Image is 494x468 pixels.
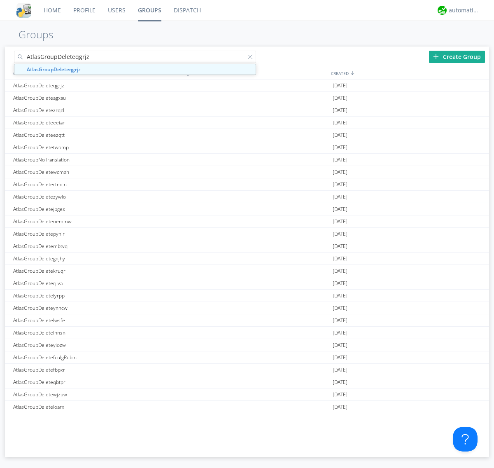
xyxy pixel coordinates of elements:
a: AtlasGroupDeletefculgRubin[DATE] [5,351,489,364]
a: AtlasGroupDeletekruqr[DATE] [5,265,489,277]
span: [DATE] [333,277,347,290]
span: [DATE] [333,104,347,117]
a: AtlasGroupDeleteyiozw[DATE] [5,339,489,351]
span: [DATE] [333,141,347,154]
a: AtlasGroupDeleteloarx[DATE] [5,401,489,413]
span: [DATE] [333,364,347,376]
span: [DATE] [333,401,347,413]
span: [DATE] [333,80,347,92]
a: AtlasGroupDeletembtvq[DATE] [5,240,489,253]
img: d2d01cd9b4174d08988066c6d424eccd [438,6,447,15]
div: AtlasGroupDeleteqgrjz [11,80,170,91]
a: AtlasGroupDeletenemmw[DATE] [5,215,489,228]
div: Create Group [429,51,485,63]
span: [DATE] [333,191,347,203]
div: AtlasGroupDeleterjiva [11,277,170,289]
div: AtlasGroupDeletelyrpp [11,290,170,302]
div: GROUPS [11,67,168,79]
a: AtlasGroupDeletelyrpp[DATE] [5,290,489,302]
span: [DATE] [333,129,347,141]
a: AtlasGroupNoTranslation[DATE] [5,154,489,166]
span: [DATE] [333,166,347,178]
a: AtlasGroupDeletefbpxr[DATE] [5,364,489,376]
span: [DATE] [333,290,347,302]
div: AtlasGroupDeletelwsfe [11,314,170,326]
a: AtlasGroupDeletewcmah[DATE] [5,166,489,178]
img: cddb5a64eb264b2086981ab96f4c1ba7 [16,3,31,18]
div: AtlasGroupDeletefculgRubin [11,351,170,363]
span: [DATE] [333,203,347,215]
a: AtlasGroupDeleterjiva[DATE] [5,277,489,290]
span: [DATE] [333,339,347,351]
div: AtlasGroupNoTranslation [11,154,170,166]
div: AtlasGroupDeleteynncw [11,302,170,314]
div: AtlasGroupDeletewjzuw [11,388,170,400]
span: [DATE] [333,240,347,253]
a: AtlasGroupDeletelnnsn[DATE] [5,327,489,339]
a: AtlasGroupDeleteqgrjz[DATE] [5,80,489,92]
a: AtlasGroupDeletejbges[DATE] [5,203,489,215]
span: [DATE] [333,92,347,104]
div: AtlasGroupDeletewcmah [11,166,170,178]
a: AtlasGroupDeletertmcn[DATE] [5,178,489,191]
div: AtlasGroupDeletejbges [11,203,170,215]
div: AtlasGroupDeletembtvq [11,240,170,252]
div: AtlasGroupDeleteezqtt [11,129,170,141]
div: AtlasGroupDeleteeeiar [11,117,170,129]
div: AtlasGroupDeletezrqzl [11,104,170,116]
div: AtlasGroupDeletetwomp [11,141,170,153]
a: AtlasGroupDeleteezqtt[DATE] [5,129,489,141]
div: AtlasGroupDeleteqbtpr [11,376,170,388]
div: CREATED [329,67,489,79]
div: AtlasGroupDeletefbpxr [11,364,170,376]
input: Search groups [14,51,256,63]
div: AtlasGroupDeletepynir [11,228,170,240]
span: [DATE] [333,351,347,364]
a: AtlasGroupDeletelwsfe[DATE] [5,314,489,327]
span: [DATE] [333,215,347,228]
div: AtlasGroupDeletegnjhy [11,253,170,264]
a: AtlasGroupDeleteeeiar[DATE] [5,117,489,129]
a: AtlasGroupDeleteqbtpr[DATE] [5,376,489,388]
span: [DATE] [333,117,347,129]
div: AtlasGroupDeletezywio [11,191,170,203]
span: [DATE] [333,314,347,327]
div: AtlasGroupDeleteagxau [11,92,170,104]
strong: AtlasGroupDeleteqgrjz [27,66,81,73]
span: [DATE] [333,265,347,277]
div: AtlasGroupDeleteloarx [11,401,170,413]
a: AtlasGroupDeletegnjhy[DATE] [5,253,489,265]
iframe: Toggle Customer Support [453,427,478,452]
span: [DATE] [333,376,347,388]
a: AtlasGroupDeletetwomp[DATE] [5,141,489,154]
div: AtlasGroupDeletelnnsn [11,327,170,339]
div: automation+atlas [449,6,480,14]
span: [DATE] [333,327,347,339]
span: [DATE] [333,388,347,401]
span: [DATE] [333,228,347,240]
a: AtlasGroupDeletezrqzl[DATE] [5,104,489,117]
img: plus.svg [433,54,439,59]
div: AtlasGroupDeletekruqr [11,265,170,277]
div: AtlasGroupDeletertmcn [11,178,170,190]
a: AtlasGroupDeletewjzuw[DATE] [5,388,489,401]
span: [DATE] [333,253,347,265]
span: [DATE] [333,302,347,314]
a: AtlasGroupDeletezywio[DATE] [5,191,489,203]
a: AtlasGroupDeleteagxau[DATE] [5,92,489,104]
div: AtlasGroupDeletenemmw [11,215,170,227]
span: [DATE] [333,154,347,166]
a: AtlasGroupDeletepynir[DATE] [5,228,489,240]
a: AtlasGroupDeleteynncw[DATE] [5,302,489,314]
div: AtlasGroupDeleteyiozw [11,339,170,351]
span: [DATE] [333,178,347,191]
